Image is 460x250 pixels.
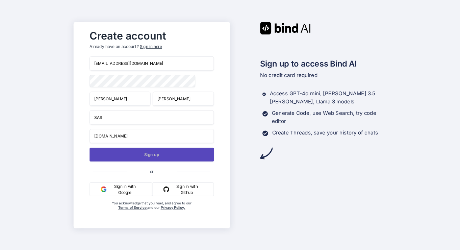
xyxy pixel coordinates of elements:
button: Sign in with Google [90,182,152,196]
p: No credit card required [260,71,386,79]
input: Email [90,56,214,71]
div: You acknowledge that you read, and agree to our and our [110,201,193,224]
img: Bind AI logo [260,22,311,34]
p: Generate Code, use Web Search, try code editor [272,109,386,125]
img: arrow [260,147,273,159]
div: Sign in here [140,44,162,49]
a: Terms of Service [118,205,148,209]
a: Privacy Policy. [161,205,185,209]
input: First Name [90,92,151,106]
p: Already have an account? [90,44,214,49]
img: google [101,186,107,192]
p: Create Threads, save your history of chats [272,129,378,137]
button: Sign up [90,148,214,161]
input: Your company name [90,110,214,124]
img: github [163,186,169,192]
h2: Create account [90,31,214,40]
input: Company website [90,129,214,143]
button: Sign in with Github [152,182,214,196]
span: or [127,164,177,178]
input: Last Name [153,92,214,106]
h2: Sign up to access Bind AI [260,57,386,70]
p: Access GPT-4o mini, [PERSON_NAME] 3.5 [PERSON_NAME], Llama 3 models [270,90,386,106]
